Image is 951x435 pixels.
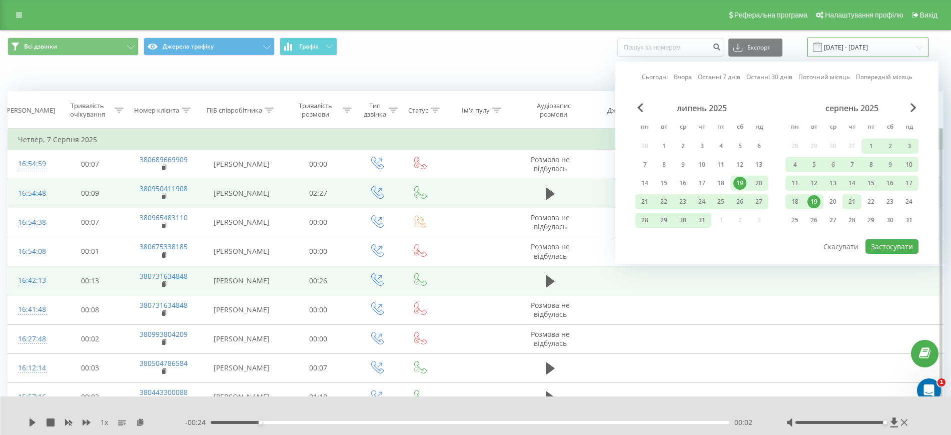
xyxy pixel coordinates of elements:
[201,382,282,411] td: [PERSON_NAME]
[282,324,354,353] td: 00:00
[654,157,673,172] div: вт 8 лип 2025 р.
[899,194,918,209] div: нд 24 серп 2025 р.
[282,179,354,208] td: 02:27
[18,213,44,232] div: 16:54:38
[842,213,861,228] div: чт 28 серп 2025 р.
[201,324,282,353] td: [PERSON_NAME]
[531,329,570,348] span: Розмова не відбулась
[673,176,692,191] div: ср 16 лип 2025 р.
[917,378,941,402] iframe: Intercom live chat
[695,158,708,171] div: 10
[635,103,768,113] div: липень 2025
[695,214,708,227] div: 31
[638,214,651,227] div: 28
[752,140,765,153] div: 6
[18,184,44,203] div: 16:54:48
[880,157,899,172] div: сб 9 серп 2025 р.
[733,195,746,208] div: 26
[8,38,139,56] button: Всі дзвінки
[282,382,354,411] td: 01:18
[140,184,188,193] a: 380950411908
[18,271,44,290] div: 16:42:13
[54,208,126,237] td: 00:07
[864,158,877,171] div: 8
[823,157,842,172] div: ср 6 серп 2025 р.
[785,157,804,172] div: пн 4 серп 2025 р.
[201,266,282,295] td: [PERSON_NAME]
[845,195,858,208] div: 21
[902,177,915,190] div: 17
[752,195,765,208] div: 27
[8,130,943,150] td: Четвер, 7 Серпня 2025
[692,194,711,209] div: чт 24 лип 2025 р.
[902,195,915,208] div: 24
[864,177,877,190] div: 15
[861,213,880,228] div: пт 29 серп 2025 р.
[902,140,915,153] div: 3
[657,140,670,153] div: 1
[733,177,746,190] div: 19
[883,177,896,190] div: 16
[751,120,766,135] abbr: неділя
[804,157,823,172] div: вт 5 серп 2025 р.
[883,195,896,208] div: 23
[531,242,570,260] span: Розмова не відбулась
[714,177,727,190] div: 18
[899,139,918,154] div: нд 3 серп 2025 р.
[711,176,730,191] div: пт 18 лип 2025 р.
[695,195,708,208] div: 24
[730,157,749,172] div: сб 12 лип 2025 р.
[185,417,211,427] span: - 00:24
[635,194,654,209] div: пн 21 лип 2025 р.
[788,158,801,171] div: 4
[807,195,820,208] div: 19
[282,266,354,295] td: 00:26
[880,176,899,191] div: сб 16 серп 2025 р.
[531,300,570,319] span: Розмова не відбулась
[826,195,839,208] div: 20
[864,214,877,227] div: 29
[730,176,749,191] div: сб 19 лип 2025 р.
[54,353,126,382] td: 00:03
[282,237,354,266] td: 00:00
[826,177,839,190] div: 13
[282,150,354,179] td: 00:00
[865,239,918,254] button: Застосувати
[201,208,282,237] td: [PERSON_NAME]
[818,239,864,254] button: Скасувати
[24,43,57,51] span: Всі дзвінки
[823,194,842,209] div: ср 20 серп 2025 р.
[54,237,126,266] td: 00:01
[140,300,188,310] a: 380731634848
[201,150,282,179] td: [PERSON_NAME]
[785,103,918,113] div: серпень 2025
[654,213,673,228] div: вт 29 лип 2025 р.
[140,358,188,368] a: 380504786584
[54,266,126,295] td: 00:13
[134,106,179,115] div: Номер клієнта
[638,195,651,208] div: 21
[733,158,746,171] div: 12
[883,420,887,424] div: Accessibility label
[752,158,765,171] div: 13
[144,38,275,56] button: Джерела трафіку
[63,102,112,119] div: Тривалість очікування
[531,155,570,173] span: Розмова не відбулась
[531,213,570,231] span: Розмова не відбулась
[842,176,861,191] div: чт 14 серп 2025 р.
[140,213,188,222] a: 380965483110
[899,213,918,228] div: нд 31 серп 2025 р.
[282,208,354,237] td: 00:00
[899,157,918,172] div: нд 10 серп 2025 р.
[788,195,801,208] div: 18
[638,177,651,190] div: 14
[902,158,915,171] div: 10
[54,179,126,208] td: 00:09
[823,213,842,228] div: ср 27 серп 2025 р.
[733,140,746,153] div: 5
[635,213,654,228] div: пн 28 лип 2025 р.
[823,176,842,191] div: ср 13 серп 2025 р.
[676,214,689,227] div: 30
[882,120,897,135] abbr: субота
[883,214,896,227] div: 30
